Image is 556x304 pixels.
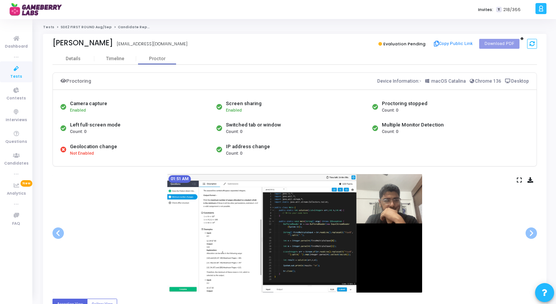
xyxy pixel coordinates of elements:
div: IP address change [226,143,270,150]
span: Interviews [6,117,27,123]
span: Enabled [226,108,242,113]
span: Questions [5,139,27,145]
div: Device Information:- [377,77,529,86]
div: Proctor [136,56,178,62]
span: Desktop [511,78,529,84]
span: FAQ [12,221,20,227]
nav: breadcrumb [43,25,546,30]
span: Count: 0 [382,107,398,114]
span: Not Enabled [70,150,94,157]
img: logo [10,2,67,17]
span: Count: 0 [226,150,242,157]
a: SDE2 FIRST ROUND Aug/Sep [60,25,112,29]
label: Invites: [478,6,493,13]
button: Copy Public Link [432,38,475,50]
div: Left full-screen mode [70,121,121,129]
a: Tests [43,25,54,29]
mat-chip: 01:51 AM [168,175,191,183]
span: Candidates [4,160,29,167]
span: Dashboard [5,43,28,50]
span: Count: 0 [382,129,398,135]
div: [EMAIL_ADDRESS][DOMAIN_NAME] [117,41,187,47]
div: Geolocation change [70,143,117,150]
button: Download PDF [479,39,519,49]
span: Count: 0 [70,129,86,135]
div: Screen sharing [226,100,262,107]
span: macOS Catalina [431,78,466,84]
div: Timeline [106,56,124,62]
span: Count: 0 [226,129,242,135]
span: Chrome 136 [475,78,501,84]
div: Proctoring [60,77,91,86]
span: Analytics [7,190,26,197]
div: Multiple Monitor Detection [382,121,444,129]
div: Switched tab or window [226,121,281,129]
span: Contests [6,95,26,102]
span: T [496,7,501,13]
div: Proctoring stopped [382,100,427,107]
span: New [21,180,32,187]
span: Enabled [70,108,86,113]
div: Details [66,56,81,62]
div: Camera capture [70,100,107,107]
span: Tests [10,74,22,80]
span: Candidate Report [118,25,153,29]
span: 218/366 [503,6,521,13]
span: Evaluation Pending [383,41,426,47]
div: [PERSON_NAME] [52,38,113,47]
img: screenshot-1756585318454.jpeg [167,174,422,293]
